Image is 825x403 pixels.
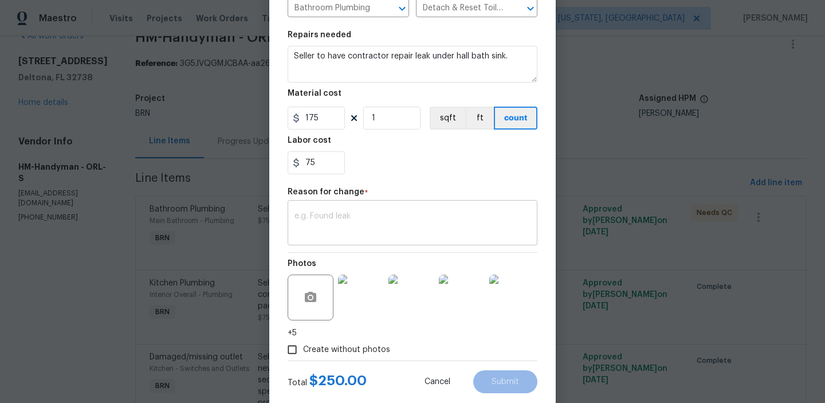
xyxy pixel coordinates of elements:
[288,89,341,97] h5: Material cost
[394,1,410,17] button: Open
[522,1,539,17] button: Open
[406,370,469,393] button: Cancel
[288,46,537,83] textarea: Seller to have contractor repair leak under hall bath sink.
[288,136,331,144] h5: Labor cost
[288,260,316,268] h5: Photos
[288,188,364,196] h5: Reason for change
[425,378,450,386] span: Cancel
[288,375,367,389] div: Total
[288,31,351,39] h5: Repairs needed
[473,370,537,393] button: Submit
[430,107,465,130] button: sqft
[494,107,537,130] button: count
[465,107,494,130] button: ft
[309,374,367,388] span: $ 250.00
[492,378,519,386] span: Submit
[288,327,297,339] span: +5
[303,344,390,356] span: Create without photos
